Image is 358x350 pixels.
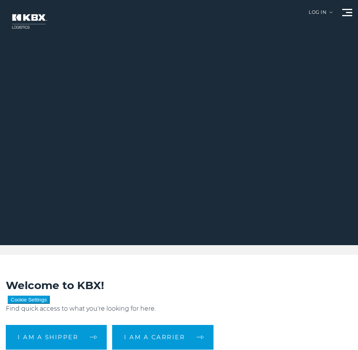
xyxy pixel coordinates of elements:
span: I am a carrier [124,334,185,340]
a: I am a carrier arrow arrow [112,325,213,350]
a: I am a shipper arrow arrow [6,325,107,350]
img: kbx logo [6,8,52,35]
button: Cookie Settings [8,296,50,304]
h2: Welcome to KBX! [6,278,352,293]
p: Find quick access to what you're looking for here. [6,304,352,313]
div: Log in [309,10,333,20]
img: arrow [329,12,333,13]
span: I am a shipper [18,334,78,340]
